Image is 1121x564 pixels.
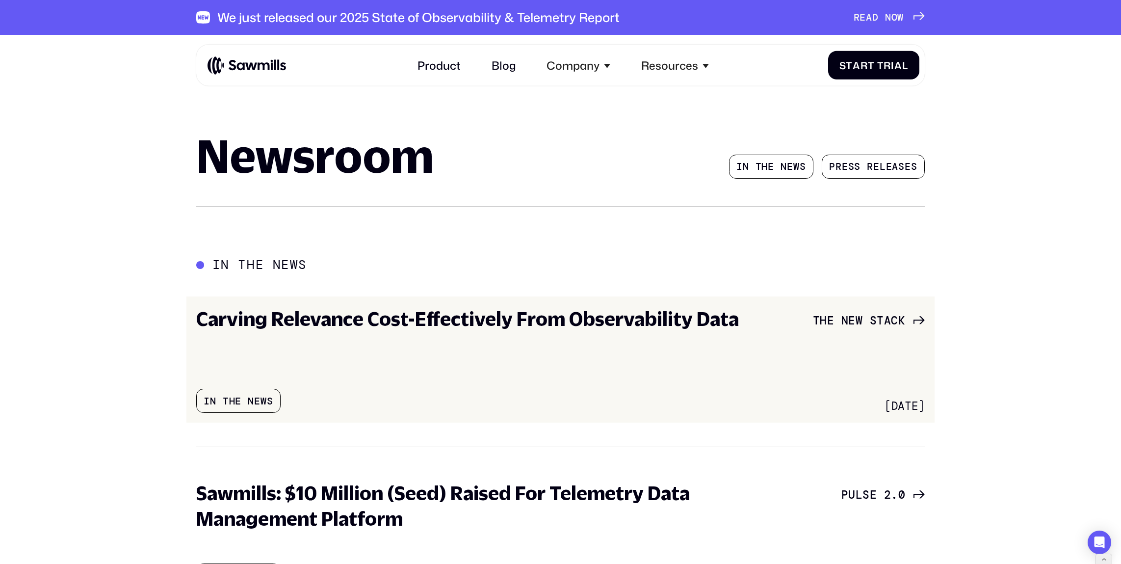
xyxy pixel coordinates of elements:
[860,59,868,71] span: r
[820,314,827,327] span: h
[633,50,718,81] div: Resources
[848,161,855,172] span: s
[854,11,925,23] a: READNOW
[877,314,884,327] span: t
[898,314,905,327] span: k
[839,59,846,71] span: S
[761,161,768,172] span: h
[884,488,891,502] span: 2
[856,314,862,327] span: w
[842,161,848,172] span: e
[877,59,884,71] span: T
[196,481,757,531] h3: Sawmills: $10 Million (Seed) Raised For Telemetry Data Management Platform
[891,314,898,327] span: c
[409,50,469,81] a: Product
[884,59,891,71] span: r
[866,11,872,23] span: A
[756,161,762,172] span: t
[885,11,891,23] span: N
[212,258,307,273] div: In the news
[870,488,877,502] span: e
[868,59,875,71] span: t
[768,161,774,172] span: e
[787,161,793,172] span: e
[793,161,800,172] span: w
[870,314,877,327] span: S
[891,11,898,23] span: O
[891,488,898,502] span: .
[885,400,925,413] div: [DATE]
[892,161,898,172] span: a
[217,10,620,25] div: We just released our 2025 State of Observability & Telemetry Report
[897,11,904,23] span: W
[822,155,925,179] a: Pressreleases
[829,161,835,172] span: P
[886,161,892,172] span: e
[848,314,855,327] span: e
[854,161,860,172] span: s
[841,488,848,502] span: P
[186,296,935,423] a: Carving Relevance Cost-Effectively From Observability DataIn the newsTheNewStack[DATE]
[1088,531,1111,554] div: Open Intercom Messenger
[196,389,281,413] div: In the news
[891,59,894,71] span: i
[483,50,524,81] a: Blog
[854,11,860,23] span: R
[736,161,743,172] span: I
[872,11,879,23] span: D
[547,58,600,72] div: Company
[898,161,905,172] span: s
[894,59,902,71] span: a
[898,488,905,502] span: 0
[641,58,698,72] div: Resources
[902,59,908,71] span: l
[729,155,813,179] a: Inthenews
[827,314,834,327] span: e
[853,59,860,71] span: a
[813,314,820,327] span: T
[743,161,749,172] span: n
[860,11,866,23] span: E
[880,161,886,172] span: l
[835,161,842,172] span: r
[841,314,848,327] span: N
[867,161,873,172] span: r
[781,161,787,172] span: n
[828,51,919,80] a: StartTrial
[911,161,917,172] span: s
[862,488,869,502] span: s
[873,161,880,172] span: e
[196,306,739,331] h3: Carving Relevance Cost-Effectively From Observability Data
[800,161,806,172] span: s
[856,488,862,502] span: l
[538,50,619,81] div: Company
[196,133,434,179] h1: Newsroom
[846,59,853,71] span: t
[905,161,911,172] span: e
[884,314,891,327] span: a
[848,488,855,502] span: u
